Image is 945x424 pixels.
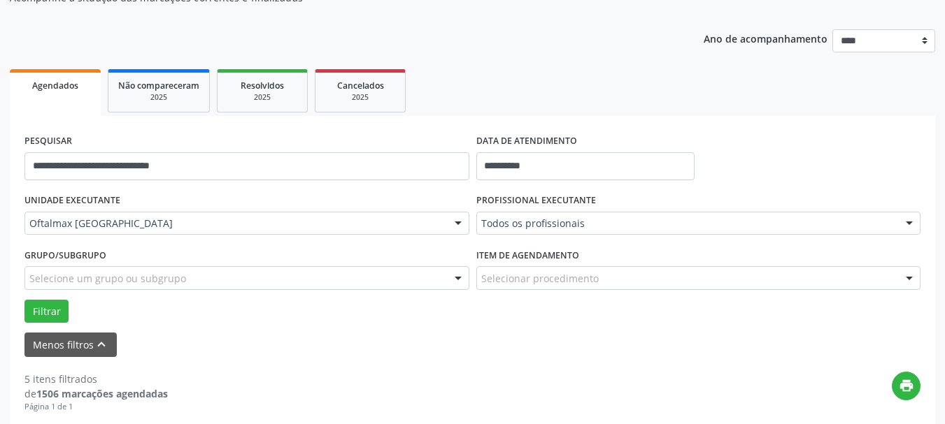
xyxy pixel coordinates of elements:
span: Resolvidos [241,80,284,92]
span: Cancelados [337,80,384,92]
label: UNIDADE EXECUTANTE [24,190,120,212]
label: Grupo/Subgrupo [24,244,106,266]
button: Filtrar [24,300,69,323]
div: 5 itens filtrados [24,372,168,386]
div: de [24,386,168,401]
button: Menos filtroskeyboard_arrow_up [24,332,117,357]
span: Selecionar procedimento [481,271,599,286]
div: 2025 [227,92,297,103]
i: print [899,378,914,393]
span: Oftalmax [GEOGRAPHIC_DATA] [29,217,441,231]
span: Agendados [32,80,78,92]
div: Página 1 de 1 [24,401,168,413]
label: PROFISSIONAL EXECUTANTE [476,190,596,212]
strong: 1506 marcações agendadas [36,387,168,400]
span: Selecione um grupo ou subgrupo [29,271,186,286]
div: 2025 [118,92,199,103]
p: Ano de acompanhamento [704,29,827,47]
i: keyboard_arrow_up [94,337,109,352]
div: 2025 [325,92,395,103]
span: Todos os profissionais [481,217,893,231]
label: PESQUISAR [24,131,72,152]
span: Não compareceram [118,80,199,92]
label: Item de agendamento [476,244,579,266]
button: print [892,372,921,400]
label: DATA DE ATENDIMENTO [476,131,577,152]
